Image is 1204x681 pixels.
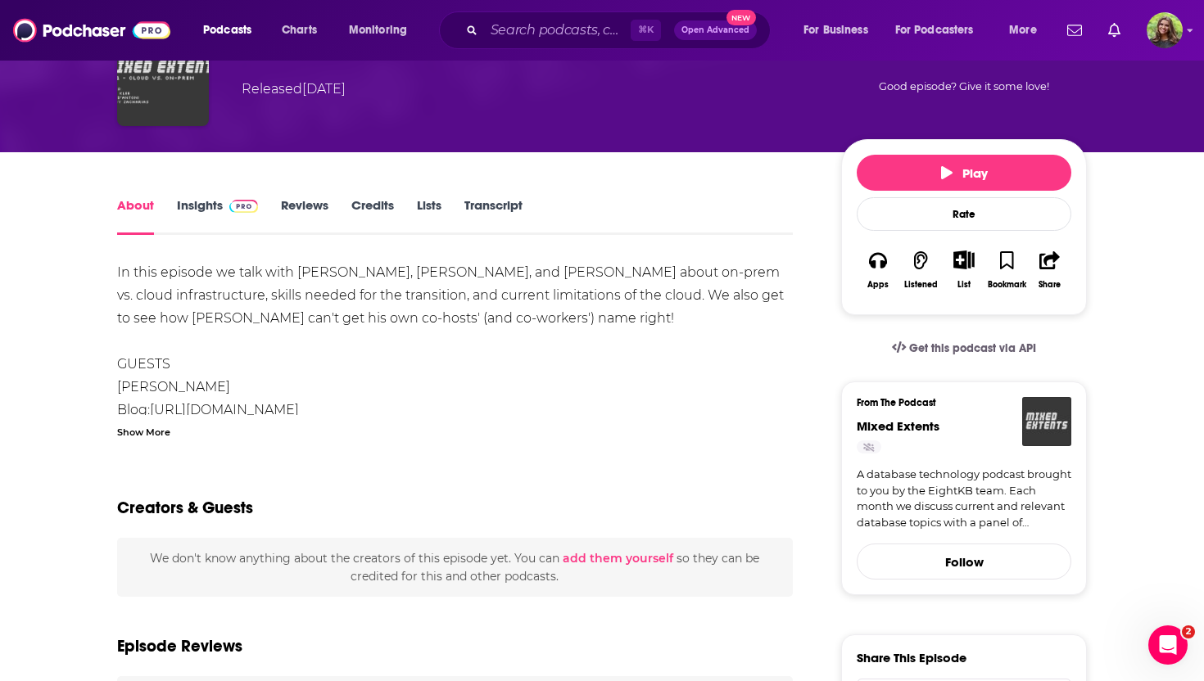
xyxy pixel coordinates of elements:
[1147,12,1183,48] span: Logged in as reagan34226
[177,197,258,235] a: InsightsPodchaser Pro
[229,200,258,213] img: Podchaser Pro
[242,79,346,99] div: Released [DATE]
[895,19,974,42] span: For Podcasters
[998,17,1057,43] button: open menu
[879,80,1049,92] span: Good episode? Give it some love!
[117,197,154,235] a: About
[988,280,1026,290] div: Bookmark
[464,197,523,235] a: Transcript
[117,34,209,126] img: 01: Cloud vs. On-Prem
[337,17,428,43] button: open menu
[857,543,1071,580] button: Follow
[909,341,1036,355] span: Get this podcast via API
[1182,625,1195,638] span: 2
[1009,19,1037,42] span: More
[947,250,980,268] button: Show More Button
[1147,12,1183,48] img: User Profile
[1147,12,1183,48] button: Show profile menu
[117,498,253,518] h2: Creators & Guests
[857,418,939,434] a: Mixed Extents
[879,328,1049,368] a: Get this podcast via API
[1029,240,1071,300] button: Share
[957,279,971,290] div: List
[192,17,273,43] button: open menu
[885,17,998,43] button: open menu
[681,26,749,34] span: Open Advanced
[281,197,328,235] a: Reviews
[674,20,757,40] button: Open AdvancedNew
[271,17,327,43] a: Charts
[117,636,242,656] h3: Episode Reviews
[857,397,1058,408] h3: From The Podcast
[857,155,1071,191] button: Play
[803,19,868,42] span: For Business
[117,261,793,674] div: In this episode we talk with [PERSON_NAME], [PERSON_NAME], and [PERSON_NAME] about on-prem vs. cl...
[150,402,299,417] a: [URL][DOMAIN_NAME]
[455,11,786,49] div: Search podcasts, credits, & more...
[985,240,1028,300] button: Bookmark
[282,19,317,42] span: Charts
[867,280,889,290] div: Apps
[13,15,170,46] img: Podchaser - Follow, Share and Rate Podcasts
[857,650,966,665] h3: Share This Episode
[857,467,1071,530] a: A database technology podcast brought to you by the EightKB team. Each month we discuss current a...
[857,197,1071,231] div: Rate
[349,19,407,42] span: Monitoring
[631,20,661,41] span: ⌘ K
[1102,16,1127,44] a: Show notifications dropdown
[792,17,889,43] button: open menu
[943,240,985,300] div: Show More ButtonList
[857,240,899,300] button: Apps
[1061,16,1089,44] a: Show notifications dropdown
[904,280,938,290] div: Listened
[484,17,631,43] input: Search podcasts, credits, & more...
[1022,397,1071,446] img: Mixed Extents
[1148,625,1188,665] iframe: Intercom live chat
[941,165,988,181] span: Play
[150,551,759,584] span: We don't know anything about the creators of this episode yet . You can so they can be credited f...
[563,552,673,565] button: add them yourself
[1039,280,1061,290] div: Share
[203,19,251,42] span: Podcasts
[351,197,394,235] a: Credits
[726,10,756,25] span: New
[417,197,441,235] a: Lists
[899,240,942,300] button: Listened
